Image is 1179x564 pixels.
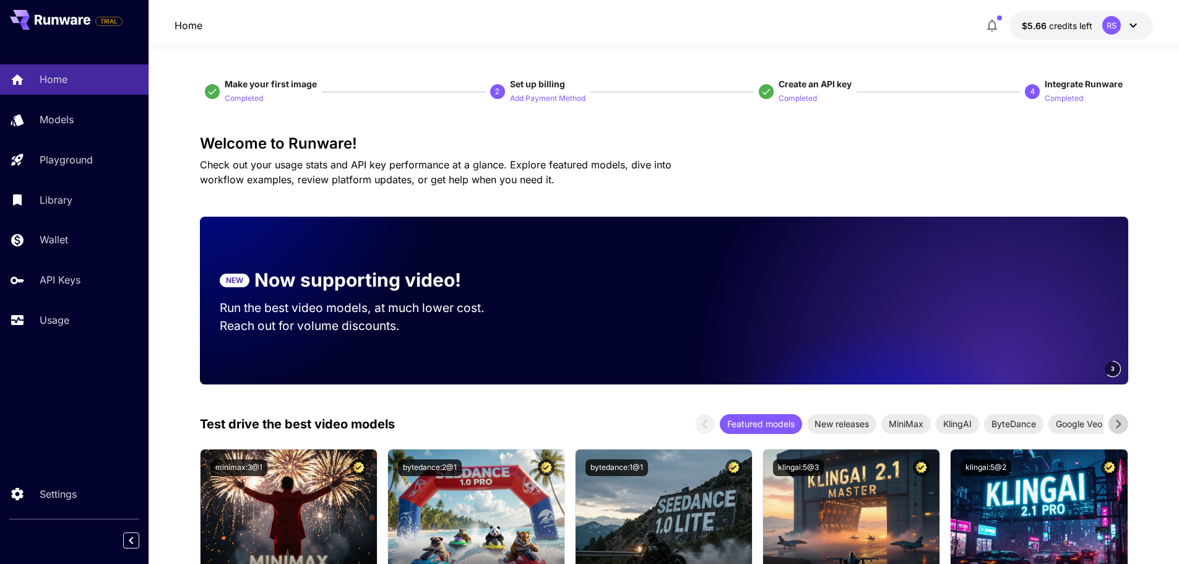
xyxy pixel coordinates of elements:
div: New releases [807,414,876,434]
div: ByteDance [984,414,1043,434]
p: Home [40,72,67,87]
button: klingai:5@2 [961,459,1011,476]
p: API Keys [40,272,80,287]
a: Home [175,18,202,33]
p: Test drive the best video models [200,415,395,433]
button: Completed [225,90,263,105]
button: Certified Model – Vetted for best performance and includes a commercial license. [725,459,742,476]
nav: breadcrumb [175,18,202,33]
button: Completed [779,90,817,105]
button: minimax:3@1 [210,459,267,476]
button: Completed [1045,90,1083,105]
p: Usage [40,313,69,328]
span: 3 [1111,364,1115,373]
button: Certified Model – Vetted for best performance and includes a commercial license. [350,459,367,476]
p: Reach out for volume discounts. [220,317,508,335]
span: $5.66 [1022,20,1049,31]
p: Playground [40,152,93,167]
div: Featured models [720,414,802,434]
p: Library [40,193,72,207]
p: Now supporting video! [254,266,461,294]
p: Settings [40,487,77,501]
span: ByteDance [984,417,1043,430]
div: MiniMax [881,414,931,434]
span: Set up billing [510,79,565,89]
div: Google Veo [1048,414,1110,434]
p: 2 [495,86,499,97]
div: KlingAI [936,414,979,434]
p: Models [40,112,74,127]
button: bytedance:2@1 [398,459,462,476]
p: 4 [1030,86,1035,97]
span: Integrate Runware [1045,79,1123,89]
p: Completed [779,93,817,105]
button: bytedance:1@1 [585,459,648,476]
span: Google Veo [1048,417,1110,430]
p: Wallet [40,232,68,247]
div: Collapse sidebar [132,529,149,552]
button: Certified Model – Vetted for best performance and includes a commercial license. [1101,459,1118,476]
span: credits left [1049,20,1092,31]
span: Check out your usage stats and API key performance at a glance. Explore featured models, dive int... [200,158,672,186]
span: Featured models [720,417,802,430]
button: Collapse sidebar [123,532,139,549]
p: Run the best video models, at much lower cost. [220,299,508,317]
div: RS [1102,16,1121,35]
span: Add your payment card to enable full platform functionality. [95,14,123,28]
h3: Welcome to Runware! [200,135,1128,152]
button: Certified Model – Vetted for best performance and includes a commercial license. [538,459,555,476]
p: Add Payment Method [510,93,585,105]
span: Create an API key [779,79,852,89]
span: New releases [807,417,876,430]
button: Certified Model – Vetted for best performance and includes a commercial license. [913,459,930,476]
span: KlingAI [936,417,979,430]
button: Add Payment Method [510,90,585,105]
span: Make your first image [225,79,317,89]
button: $5.66278RS [1009,11,1153,40]
p: Completed [1045,93,1083,105]
span: MiniMax [881,417,931,430]
p: NEW [226,275,243,286]
div: $5.66278 [1022,19,1092,32]
p: Completed [225,93,263,105]
span: TRIAL [96,17,122,26]
button: klingai:5@3 [773,459,824,476]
